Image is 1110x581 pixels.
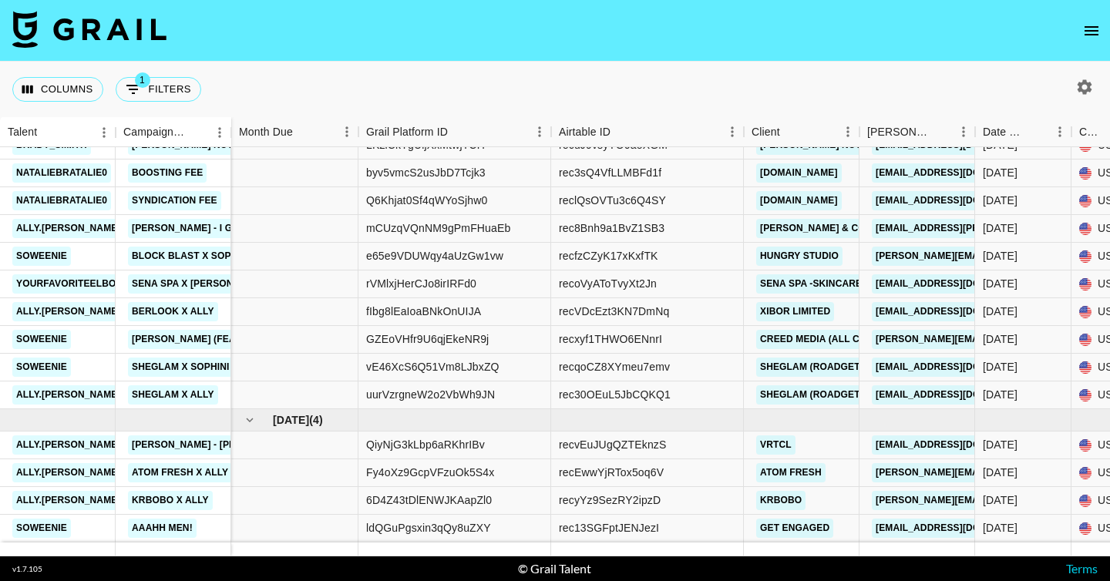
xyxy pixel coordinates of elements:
a: ally.[PERSON_NAME] [12,219,125,238]
button: Sort [610,121,632,143]
div: Airtable ID [551,117,744,147]
a: [EMAIL_ADDRESS][DOMAIN_NAME] [872,435,1044,455]
div: Airtable ID [559,117,610,147]
div: recyYz9SezRY2ipzD [559,492,661,508]
a: Hungry Studio [756,247,843,266]
div: recEwwYjRTox5oq6V [559,465,664,480]
button: Menu [721,120,744,143]
a: [EMAIL_ADDRESS][DOMAIN_NAME] [872,163,1044,183]
a: [EMAIL_ADDRESS][DOMAIN_NAME] [872,302,1044,321]
a: [DOMAIN_NAME] [756,191,842,210]
a: [EMAIL_ADDRESS][DOMAIN_NAME] [872,385,1044,405]
a: ally.[PERSON_NAME] [12,491,125,510]
a: Terms [1066,561,1098,576]
div: Talent [8,117,37,147]
div: Fy4oXz9GcpVFzuOk5S4x [366,465,494,480]
button: Select columns [12,77,103,102]
div: fIbg8lEaIoaBNkOnUIJA [366,304,481,319]
a: [EMAIL_ADDRESS][DOMAIN_NAME] [872,358,1044,377]
a: [PERSON_NAME] - I got a feeling [128,219,301,238]
a: SENA SPA -Skincare & Scalp Care [756,274,939,294]
button: Menu [528,120,551,143]
button: Menu [1048,120,1071,143]
a: SHEGLAM x Ally [128,385,218,405]
div: [PERSON_NAME] [867,117,930,147]
a: ally.[PERSON_NAME] [12,385,125,405]
div: Booker [859,117,975,147]
a: Syndication Fee [128,191,221,210]
a: Vrtcl [756,435,795,455]
div: 9/29/2025 [983,165,1017,180]
div: © Grail Talent [518,561,591,576]
div: 9/11/2025 [983,359,1017,374]
div: Month Due [239,117,293,147]
button: Sort [448,121,469,143]
span: ( 4 ) [309,412,323,428]
div: recVDcEzt3KN7DmNq [559,304,669,319]
a: soweenie [12,247,71,266]
div: Client [744,117,859,147]
div: Date Created [975,117,1071,147]
div: QiyNjG3kLbp6aRKhrIBv [366,437,485,452]
a: soweenie [12,358,71,377]
a: [EMAIL_ADDRESS][DOMAIN_NAME] [872,274,1044,294]
button: Menu [952,120,975,143]
div: recqoCZ8XYmeu7emv [559,359,670,374]
div: Client [752,117,780,147]
button: Sort [293,121,314,143]
div: 9/29/2025 [983,276,1017,291]
div: 10/2/2025 [983,492,1017,508]
div: ldQGuPgsxin3qQy8uZXY [366,520,491,536]
a: soweenie [12,330,71,349]
div: reclQsOVTu3c6Q4SY [559,193,666,208]
button: Sort [187,122,208,143]
div: 6D4Z43tDlENWJKAapZl0 [366,492,492,508]
a: Atom Fresh [756,463,826,482]
a: SHEGLAM x Sophini [128,358,234,377]
div: 9/11/2025 [983,387,1017,402]
button: Menu [335,120,358,143]
div: byv5vmcS2usJbD7Tcjk3 [366,165,486,180]
button: Menu [92,121,116,144]
div: 10/2/2025 [983,465,1017,480]
button: Sort [37,122,59,143]
button: Sort [1027,121,1048,143]
a: Boosting Fee [128,163,207,183]
button: Show filters [116,77,201,102]
a: AAAHH MEN! [128,519,197,538]
div: rec3sQ4VfLLMBFd1f [559,165,661,180]
span: [DATE] [273,412,309,428]
a: KRBOBO [756,491,806,510]
button: open drawer [1076,15,1107,46]
div: 10/1/2025 [983,437,1017,452]
div: Campaign (Type) [123,117,187,147]
a: [PERSON_NAME] (feat. [PERSON_NAME]) - [GEOGRAPHIC_DATA] [128,330,441,349]
a: Get Engaged [756,519,833,538]
a: ally.[PERSON_NAME] [12,302,125,321]
a: Berlook x Ally [128,302,218,321]
div: 9/17/2025 [983,220,1017,236]
a: nataliebratalie0 [12,163,111,183]
button: hide children [239,409,261,431]
button: Menu [208,121,231,144]
div: Date Created [983,117,1027,147]
a: SENA Spa x [PERSON_NAME] [128,274,274,294]
a: [EMAIL_ADDRESS][DOMAIN_NAME] [872,191,1044,210]
button: Sort [930,121,952,143]
a: Atom Fresh x Ally [128,463,232,482]
button: Sort [780,121,802,143]
a: soweenie [12,519,71,538]
div: Campaign (Type) [116,117,231,147]
a: ally.[PERSON_NAME] [12,463,125,482]
div: 10/7/2025 [983,520,1017,536]
div: 9/17/2025 [983,304,1017,319]
div: recfzCZyK17xKxfTK [559,248,658,264]
a: Block Blast x Sophini [128,247,254,266]
a: Sheglam (RoadGet Business PTE) [756,385,939,405]
div: Grail Platform ID [358,117,551,147]
div: v 1.7.105 [12,564,42,574]
div: recxyf1THWO6ENnrI [559,331,662,347]
a: [PERSON_NAME] - [PERSON_NAME] CD Unboxing [128,435,372,455]
button: Menu [836,120,859,143]
div: rec13SGFptJENJezI [559,520,659,536]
